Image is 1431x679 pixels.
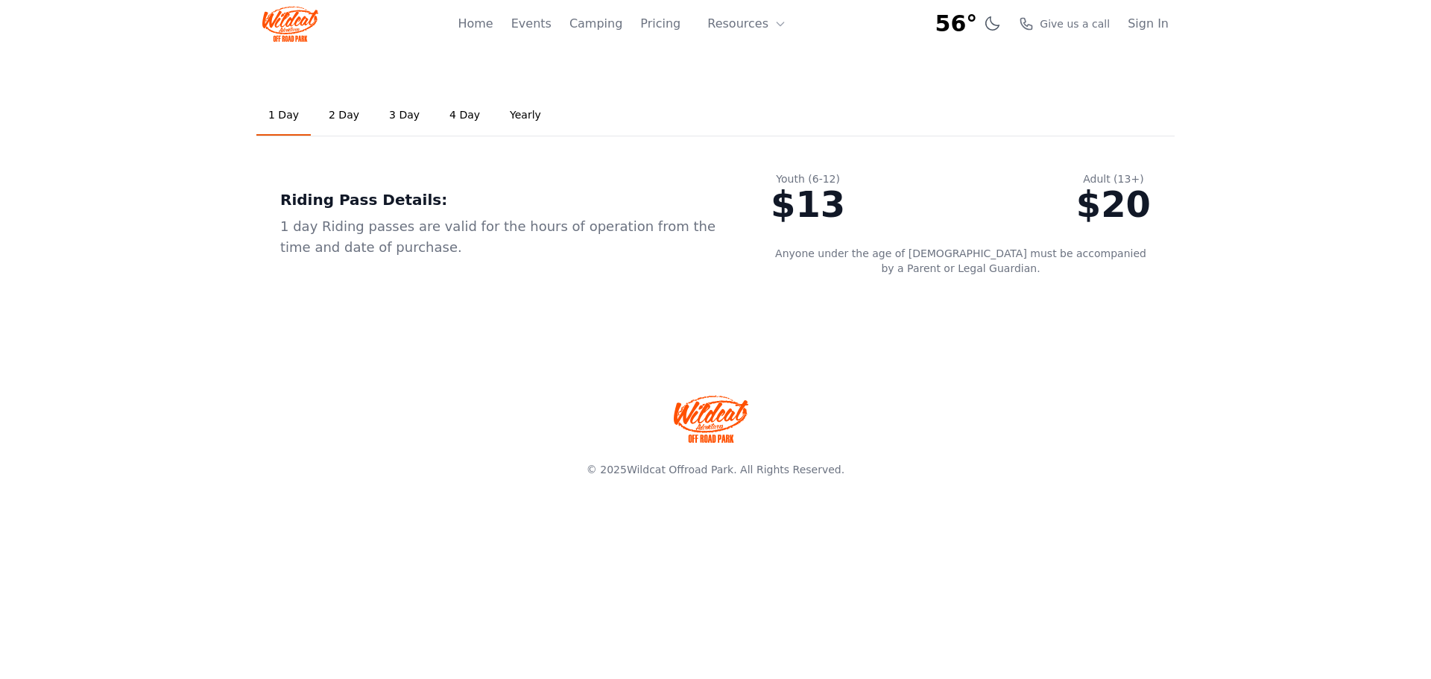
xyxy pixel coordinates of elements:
[280,189,723,210] div: Riding Pass Details:
[1040,16,1110,31] span: Give us a call
[458,15,493,33] a: Home
[640,15,680,33] a: Pricing
[377,95,432,136] a: 3 Day
[1128,15,1169,33] a: Sign In
[771,186,845,222] div: $13
[317,95,371,136] a: 2 Day
[935,10,978,37] span: 56°
[627,464,733,476] a: Wildcat Offroad Park
[262,6,318,42] img: Wildcat Logo
[569,15,622,33] a: Camping
[256,95,311,136] a: 1 Day
[698,9,795,39] button: Resources
[771,246,1151,276] p: Anyone under the age of [DEMOGRAPHIC_DATA] must be accompanied by a Parent or Legal Guardian.
[280,216,723,258] div: 1 day Riding passes are valid for the hours of operation from the time and date of purchase.
[1076,171,1151,186] div: Adult (13+)
[674,395,748,443] img: Wildcat Offroad park
[511,15,552,33] a: Events
[1076,186,1151,222] div: $20
[1019,16,1110,31] a: Give us a call
[498,95,553,136] a: Yearly
[771,171,845,186] div: Youth (6-12)
[437,95,492,136] a: 4 Day
[587,464,844,476] span: © 2025 . All Rights Reserved.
